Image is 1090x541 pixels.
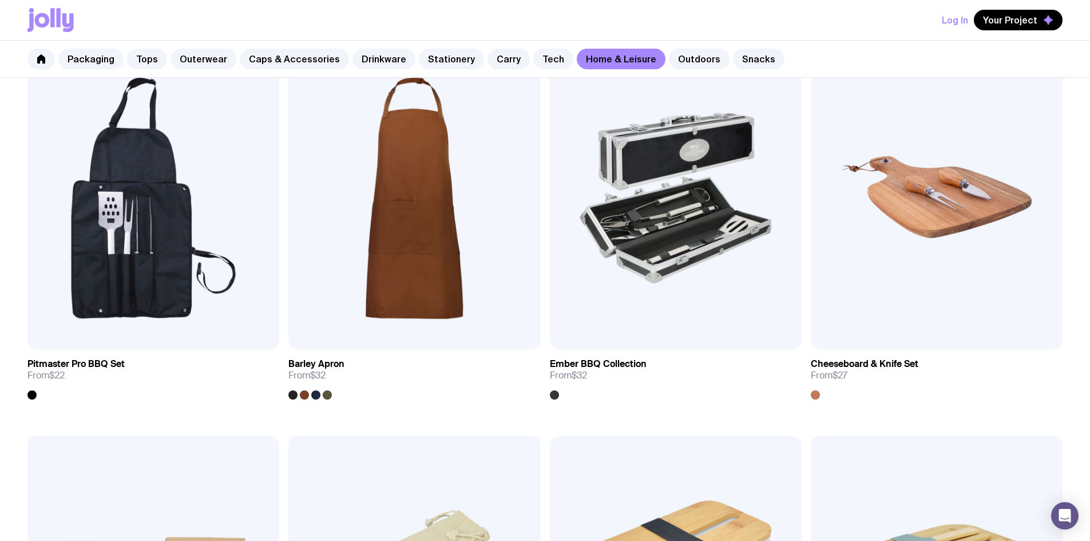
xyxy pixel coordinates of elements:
[811,358,918,370] h3: Cheeseboard & Knife Set
[833,369,847,381] span: $27
[577,49,665,69] a: Home & Leisure
[733,49,784,69] a: Snacks
[352,49,415,69] a: Drinkware
[58,49,124,69] a: Packaging
[550,358,647,370] h3: Ember BBQ Collection
[240,49,349,69] a: Caps & Accessories
[419,49,484,69] a: Stationery
[27,370,65,381] span: From
[533,49,573,69] a: Tech
[27,349,279,400] a: Pitmaster Pro BBQ SetFrom$22
[288,358,344,370] h3: Barley Apron
[127,49,167,69] a: Tops
[983,14,1037,26] span: Your Project
[487,49,530,69] a: Carry
[310,369,326,381] span: $32
[942,10,968,30] button: Log In
[49,369,65,381] span: $22
[572,369,587,381] span: $32
[1051,502,1079,530] div: Open Intercom Messenger
[811,349,1063,400] a: Cheeseboard & Knife SetFrom$27
[550,349,802,400] a: Ember BBQ CollectionFrom$32
[27,358,125,370] h3: Pitmaster Pro BBQ Set
[288,370,326,381] span: From
[974,10,1063,30] button: Your Project
[811,370,847,381] span: From
[288,349,540,400] a: Barley ApronFrom$32
[669,49,730,69] a: Outdoors
[171,49,236,69] a: Outerwear
[550,370,587,381] span: From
